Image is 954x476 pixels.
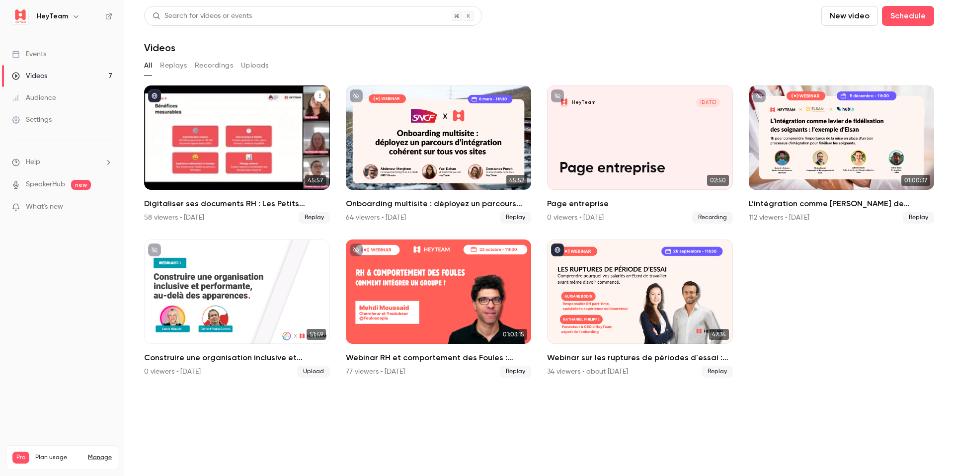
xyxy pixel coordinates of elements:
[709,329,729,340] span: 47:34
[346,367,405,377] div: 77 viewers • [DATE]
[144,58,152,74] button: All
[148,243,161,256] button: unpublished
[35,454,82,462] span: Plan usage
[559,98,569,107] img: Page entreprise
[26,179,65,190] a: SpeakerHub
[144,213,204,223] div: 58 viewers • [DATE]
[241,58,269,74] button: Uploads
[350,243,363,256] button: unpublished
[346,352,532,364] h2: Webinar RH et comportement des Foules : comment intégrer un groupe ?
[821,6,878,26] button: New video
[307,329,326,340] span: 51:49
[350,89,363,102] button: unpublished
[305,175,326,186] span: 45:57
[346,198,532,210] h2: Onboarding multisite : déployez un parcours d’intégration cohérent sur tous vos sites
[702,366,733,378] span: Replay
[882,6,934,26] button: Schedule
[160,58,187,74] button: Replays
[144,239,330,378] li: Construire une organisation inclusive et performante, au-delà des apparences.
[299,212,330,224] span: Replay
[12,8,28,24] img: HeyTeam
[547,85,733,224] li: Page entreprise
[692,212,733,224] span: Recording
[506,175,527,186] span: 45:52
[144,198,330,210] h2: Digitaliser ses documents RH : Les Petits Chaperons Rouges et leur expérience terrain
[547,367,628,377] div: 34 viewers • about [DATE]
[12,115,52,125] div: Settings
[144,85,330,224] a: 45:57Digitaliser ses documents RH : Les Petits Chaperons Rouges et leur expérience terrain58 view...
[749,85,935,224] li: L’intégration comme levier de fidélisation des soignants, l’exemple d’Elsan.
[148,89,161,102] button: published
[26,202,63,212] span: What's new
[500,366,531,378] span: Replay
[547,239,733,378] a: 47:34Webinar sur les ruptures de périodes d'essai : comprendre pourquoi vos salariés arrêtent de ...
[547,198,733,210] h2: Page entreprise
[572,99,596,106] p: HeyTeam
[551,243,564,256] button: published
[144,239,330,378] a: 51:49Construire une organisation inclusive et performante, au-delà des apparences.0 viewers • [DA...
[551,89,564,102] button: unpublished
[12,452,29,464] span: Pro
[297,366,330,378] span: Upload
[901,175,930,186] span: 01:00:37
[12,71,47,81] div: Videos
[153,11,252,21] div: Search for videos or events
[346,239,532,378] a: 01:03:15Webinar RH et comportement des Foules : comment intégrer un groupe ?77 viewers • [DATE]Re...
[71,180,91,190] span: new
[547,239,733,378] li: Webinar sur les ruptures de périodes d'essai : comprendre pourquoi vos salariés arrêtent de trava...
[144,6,934,470] section: Videos
[346,85,532,224] a: 45:52Onboarding multisite : déployez un parcours d’intégration cohérent sur tous vos sites64 view...
[749,85,935,224] a: 01:00:37L’intégration comme [PERSON_NAME] de fidélisation des soignants, l’exemple d’Elsan.112 vi...
[346,213,406,223] div: 64 viewers • [DATE]
[753,89,766,102] button: unpublished
[12,49,46,59] div: Events
[707,175,729,186] span: 02:50
[144,367,201,377] div: 0 viewers • [DATE]
[547,85,733,224] a: Page entrepriseHeyTeam[DATE]Page entreprise02:50Page entreprise0 viewers • [DATE]Recording
[26,157,40,167] span: Help
[144,352,330,364] h2: Construire une organisation inclusive et performante, au-delà des apparences.
[547,352,733,364] h2: Webinar sur les ruptures de périodes d'essai : comprendre pourquoi vos salariés arrêtent de trava...
[346,239,532,378] li: Webinar RH et comportement des Foules : comment intégrer un groupe ?
[346,85,532,224] li: Onboarding multisite : déployez un parcours d’intégration cohérent sur tous vos sites
[500,329,527,340] span: 01:03:15
[547,213,604,223] div: 0 viewers • [DATE]
[559,160,720,177] p: Page entreprise
[903,212,934,224] span: Replay
[195,58,233,74] button: Recordings
[37,11,68,21] h6: HeyTeam
[696,98,720,107] span: [DATE]
[749,198,935,210] h2: L’intégration comme [PERSON_NAME] de fidélisation des soignants, l’exemple d’Elsan.
[500,212,531,224] span: Replay
[144,85,934,378] ul: Videos
[749,213,809,223] div: 112 viewers • [DATE]
[12,157,112,167] li: help-dropdown-opener
[144,85,330,224] li: Digitaliser ses documents RH : Les Petits Chaperons Rouges et leur expérience terrain
[88,454,112,462] a: Manage
[144,42,175,54] h1: Videos
[12,93,56,103] div: Audience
